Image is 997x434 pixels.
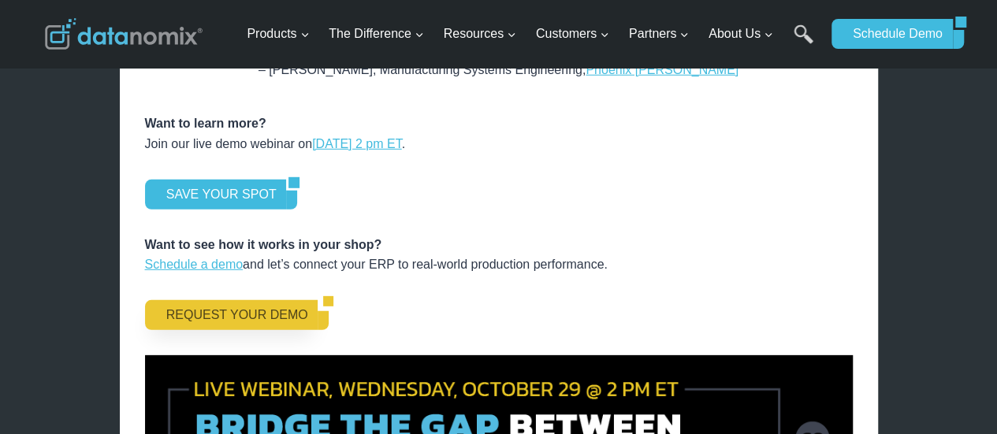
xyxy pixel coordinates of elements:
[145,238,382,251] strong: Want to see how it works in your shop?
[145,117,266,130] strong: Want to learn more?
[629,24,689,44] span: Partners
[145,300,318,330] a: REQUEST YOUR DEMO
[145,106,853,154] p: Join our live demo webinar on .
[312,137,402,150] a: [DATE] 2 pm ET
[329,24,424,44] span: The Difference
[794,24,813,60] a: Search
[45,18,203,50] img: Datanomix
[145,258,244,271] a: Schedule a demo
[145,235,853,275] p: and let’s connect your ERP to real-world production performance.
[240,9,824,60] nav: Primary Navigation
[145,180,287,210] a: SAVE YOUR SPOT
[444,24,516,44] span: Resources
[831,19,953,49] a: Schedule Demo
[145,60,853,80] p: – [PERSON_NAME], Manufacturing Systems Engineering,
[709,24,773,44] span: About Us
[536,24,609,44] span: Customers
[586,63,738,76] a: Phoenix [PERSON_NAME]
[247,24,309,44] span: Products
